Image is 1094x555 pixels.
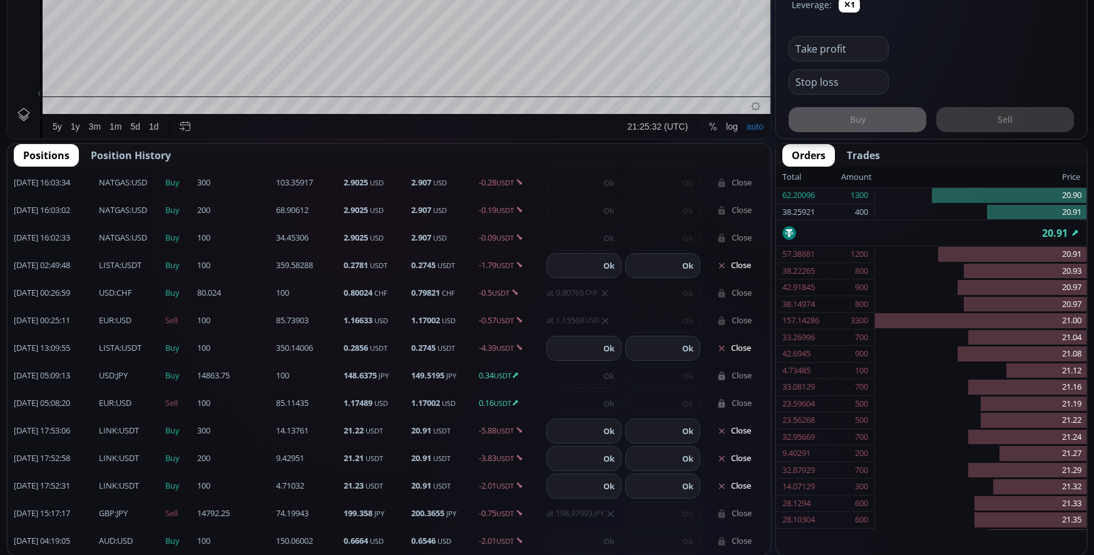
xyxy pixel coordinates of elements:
[99,370,115,381] b: USD
[433,426,451,435] small: USDT
[344,425,364,436] b: 21.22
[792,148,826,163] span: Orders
[197,287,272,299] span: 80.024
[782,204,815,220] div: 38.25921
[855,329,868,346] div: 700
[165,342,193,355] span: Buy
[855,379,868,395] div: 700
[276,232,340,244] span: 34.45306
[496,261,514,270] small: USDT
[370,233,384,242] small: USD
[855,445,868,462] div: 200
[168,7,205,17] div: Compare
[14,287,95,299] span: [DATE] 00:26:59
[344,259,368,271] b: 0.2781
[704,476,764,496] button: Close
[855,263,868,279] div: 800
[276,342,340,355] span: 350.14006
[411,425,431,436] b: 20.91
[99,480,117,491] b: LINK
[14,535,95,547] span: [DATE] 04:19:05
[165,480,193,492] span: Buy
[99,259,141,272] span: :USDT
[855,279,868,296] div: 900
[165,397,193,410] span: Sell
[782,529,815,545] div: 18.73536
[782,462,815,479] div: 32.87929
[276,177,340,189] span: 103.35917
[782,187,815,204] div: 62.20096
[41,29,63,40] div: LINK
[165,204,193,217] span: Buy
[875,204,1086,220] div: 20.91
[344,232,368,243] b: 2.9025
[197,342,272,355] span: 100
[704,449,764,469] button: Close
[99,232,147,244] span: :USD
[442,398,456,408] small: USD
[99,507,128,520] span: :JPY
[875,187,1086,204] div: 20.90
[99,314,131,327] span: :USD
[14,232,95,244] span: [DATE] 16:02:33
[73,45,100,54] div: 3.644M
[99,480,139,492] span: :USDT
[276,452,340,465] span: 9.42951
[197,452,272,465] span: 200
[782,313,819,329] div: 157.14286
[875,246,1086,263] div: 20.91
[841,169,872,185] div: Amount
[165,232,193,244] span: Buy
[14,480,95,492] span: [DATE] 17:52:31
[433,178,447,187] small: USD
[344,370,377,381] b: 148.6375
[379,371,389,380] small: JPY
[479,287,543,299] span: -0.5
[479,535,543,547] span: -2.01
[875,296,1086,313] div: 20.97
[492,288,509,298] small: USDT
[276,204,340,217] span: 68.90612
[875,495,1086,512] div: 21.33
[165,535,193,547] span: Buy
[366,481,383,490] small: USDT
[11,167,21,179] div: 
[366,454,383,463] small: USDT
[855,346,868,362] div: 900
[494,371,511,380] small: USDT
[678,341,697,355] button: Ok
[776,220,1086,246] div: 20.91
[875,479,1086,495] div: 21.32
[437,343,455,353] small: USDT
[99,425,117,436] b: LINK
[855,296,868,313] div: 800
[276,287,340,299] span: 100
[433,233,447,242] small: USD
[678,452,697,465] button: Ok
[99,425,139,437] span: :USDT
[875,529,1086,546] div: 21.35
[233,7,272,17] div: Indicators
[366,426,383,435] small: USDT
[782,296,815,313] div: 38.14974
[782,445,810,462] div: 9.40291
[411,480,431,491] b: 20.91
[704,256,764,276] button: Close
[782,346,810,362] div: 42.6945
[99,397,114,408] b: EUR
[276,259,340,272] span: 359.58288
[782,495,810,512] div: 28.1294
[276,425,340,437] span: 14.13761
[99,287,115,298] b: USD
[782,246,815,262] div: 57.38881
[197,370,272,382] span: 14863.75
[782,512,815,528] div: 28.10304
[442,316,456,325] small: USD
[496,178,514,187] small: USDT
[875,279,1086,296] div: 20.97
[855,495,868,512] div: 600
[875,313,1086,329] div: 21.00
[411,507,444,519] b: 200.3655
[875,363,1086,380] div: 21.12
[99,259,120,271] b: LISTA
